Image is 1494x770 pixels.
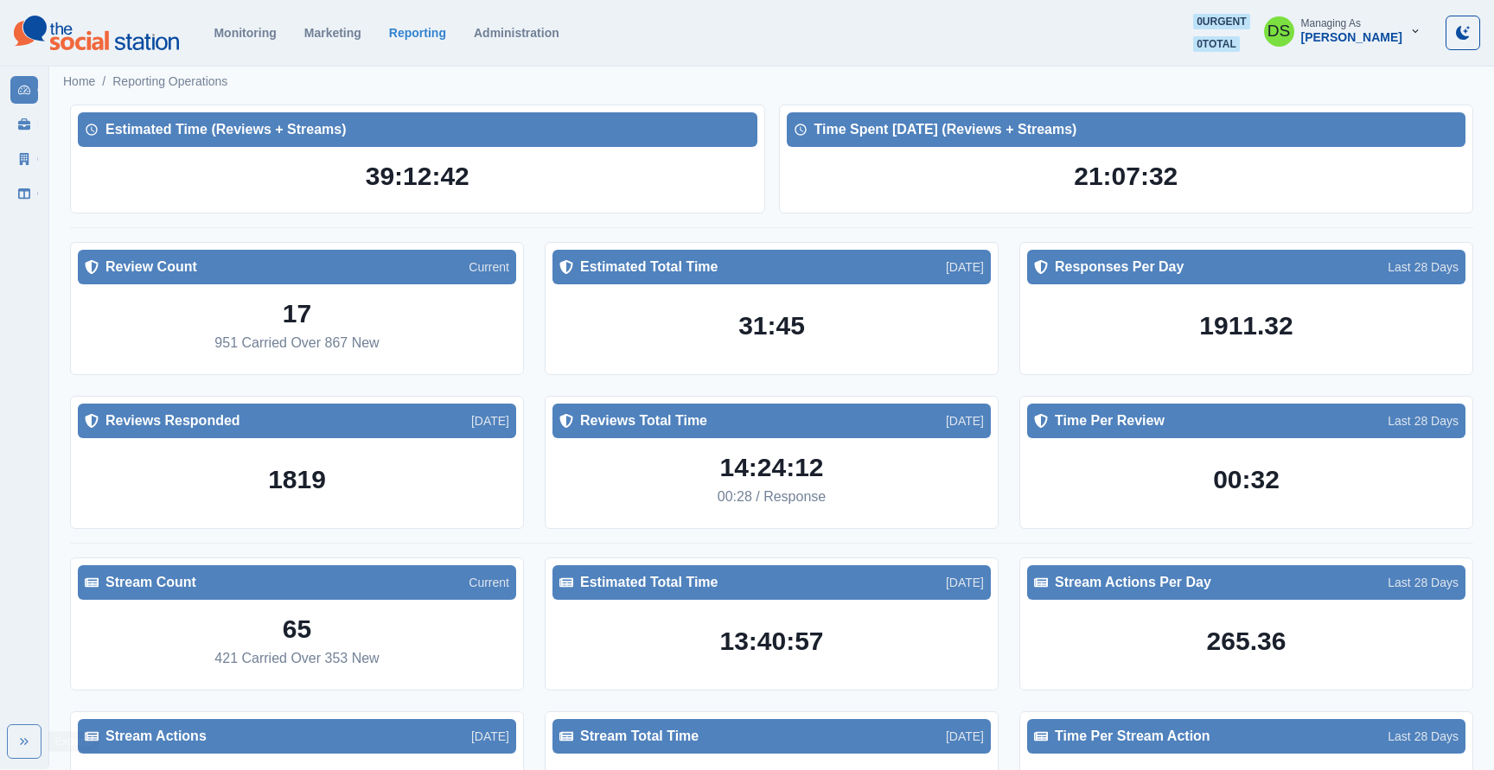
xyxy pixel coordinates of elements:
a: Reporting Operations [112,73,227,91]
p: [DATE] [946,728,984,746]
h2: 31:45 [738,310,805,341]
div: Reviews Responded [85,410,509,431]
h2: 21:07:32 [1074,161,1178,192]
p: [DATE] [471,728,509,746]
h2: 265.36 [1207,626,1286,657]
h2: 17 [283,298,311,329]
h2: 65 [283,614,311,645]
h2: 39:12:42 [366,161,469,192]
div: Time Per Review [1034,410,1459,431]
div: Responses Per Day [1034,257,1459,277]
div: Managing As [1301,17,1361,29]
p: [DATE] [471,412,509,430]
nav: breadcrumb [63,73,227,91]
a: Home [63,73,95,91]
div: Stream Actions [85,726,509,747]
p: Current [469,574,509,592]
h2: 00:32 [1213,464,1280,495]
div: Time Spent [DATE] (Reviews + Streams) [794,119,1459,140]
div: Estimated Total Time [559,572,984,593]
p: Last 28 Days [1388,728,1459,746]
p: [DATE] [946,412,984,430]
div: Review Count [85,257,509,277]
div: Stream Count [85,572,509,593]
div: Dakota Saunders [1267,10,1291,52]
a: Administration [474,26,559,40]
a: Client Dashboard [10,180,38,207]
div: Estimated Time (Reviews + Streams) [85,119,750,140]
div: [PERSON_NAME] [1301,30,1402,45]
a: Reporting [389,26,446,40]
div: Stream Total Time [559,726,984,747]
h2: 1911.32 [1199,310,1293,341]
span: 0 total [1193,36,1240,52]
span: / [102,73,105,91]
p: Last 28 Days [1388,574,1459,592]
a: Clients [10,145,38,173]
a: Monitoring [214,26,276,40]
div: Stream Actions Per Day [1034,572,1459,593]
img: logoTextSVG.62801f218bc96a9b266caa72a09eb111.svg [14,16,179,50]
p: 00:28 / Response [718,487,826,507]
p: 421 Carried Over 353 New [214,648,379,669]
span: 0 urgent [1193,14,1249,29]
div: Reviews Total Time [559,410,984,431]
p: Last 28 Days [1388,258,1459,277]
p: [DATE] [946,258,984,277]
button: Toggle Mode [1446,16,1480,50]
h2: 1819 [268,464,326,495]
div: Estimated Total Time [559,257,984,277]
a: Operations [10,76,38,104]
h2: 13:40:57 [719,626,823,657]
p: 951 Carried Over 867 New [214,333,379,353]
p: [DATE] [946,574,984,592]
a: Marketing [304,26,361,40]
a: Employees [10,111,38,138]
div: Time Per Stream Action [1034,726,1459,747]
button: Managing As[PERSON_NAME] [1250,14,1435,48]
p: Current [469,258,509,277]
p: Last 28 Days [1388,412,1459,430]
button: Expand [7,724,41,759]
h2: 14:24:12 [719,452,823,483]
